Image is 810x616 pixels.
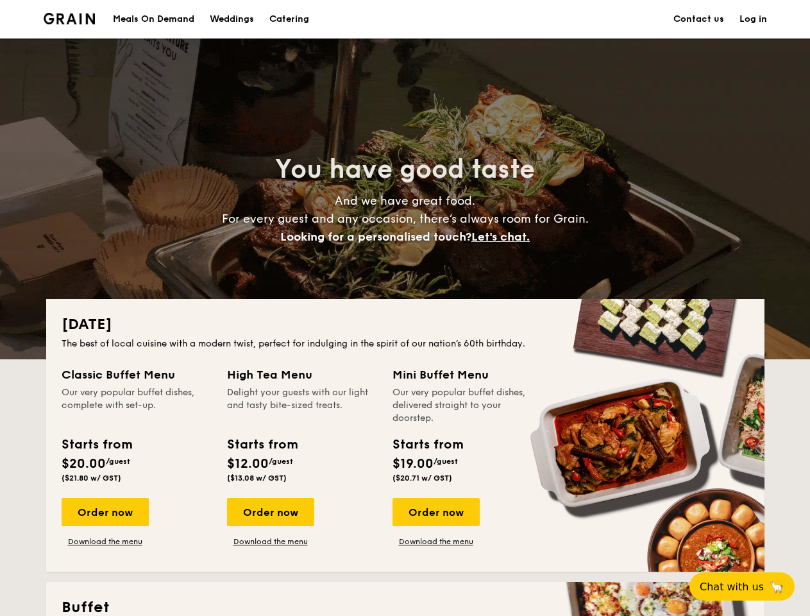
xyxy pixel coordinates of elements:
[227,456,269,472] span: $12.00
[471,230,530,244] span: Let's chat.
[227,536,314,547] a: Download the menu
[227,366,377,384] div: High Tea Menu
[280,230,471,244] span: Looking for a personalised touch?
[62,366,212,384] div: Classic Buffet Menu
[392,456,434,472] span: $19.00
[106,457,130,466] span: /guest
[392,474,452,483] span: ($20.71 w/ GST)
[769,579,784,594] span: 🦙
[275,154,535,185] span: You have good taste
[392,386,543,425] div: Our very popular buffet dishes, delivered straight to your doorstep.
[62,474,121,483] span: ($21.80 w/ GST)
[392,435,462,454] div: Starts from
[62,498,149,526] div: Order now
[700,581,764,593] span: Chat with us
[392,498,480,526] div: Order now
[227,498,314,526] div: Order now
[222,194,589,244] span: And we have great food. For every guest and any occasion, there’s always room for Grain.
[62,536,149,547] a: Download the menu
[392,536,480,547] a: Download the menu
[62,456,106,472] span: $20.00
[62,338,749,350] div: The best of local cuisine with a modern twist, perfect for indulging in the spirit of our nation’...
[434,457,458,466] span: /guest
[269,457,293,466] span: /guest
[62,435,131,454] div: Starts from
[44,13,96,24] a: Logotype
[689,572,795,601] button: Chat with us🦙
[227,435,297,454] div: Starts from
[44,13,96,24] img: Grain
[62,314,749,335] h2: [DATE]
[227,474,287,483] span: ($13.08 w/ GST)
[62,386,212,425] div: Our very popular buffet dishes, complete with set-up.
[392,366,543,384] div: Mini Buffet Menu
[227,386,377,425] div: Delight your guests with our light and tasty bite-sized treats.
